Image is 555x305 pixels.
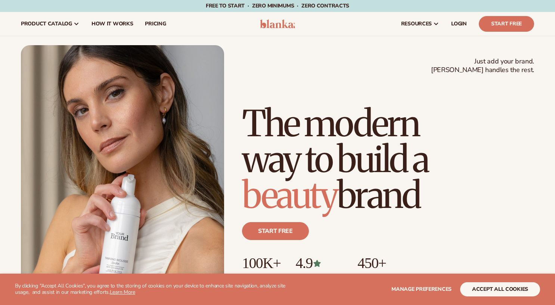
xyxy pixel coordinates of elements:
[260,19,295,28] img: logo
[242,222,309,240] a: Start free
[21,45,224,301] img: Female holding tanning mousse.
[479,16,534,32] a: Start Free
[139,12,172,36] a: pricing
[86,12,139,36] a: How It Works
[15,283,297,296] p: By clicking "Accept All Cookies", you agree to the storing of cookies on your device to enhance s...
[391,282,452,296] button: Manage preferences
[445,12,473,36] a: LOGIN
[242,106,534,213] h1: The modern way to build a brand
[391,286,452,293] span: Manage preferences
[295,255,342,271] p: 4.9
[357,271,414,284] p: High-quality products
[92,21,133,27] span: How It Works
[206,2,349,9] span: Free to start · ZERO minimums · ZERO contracts
[242,271,280,284] p: Brands built
[460,282,540,296] button: accept all cookies
[451,21,467,27] span: LOGIN
[21,21,72,27] span: product catalog
[242,173,337,218] span: beauty
[295,271,342,284] p: Over 400 reviews
[395,12,445,36] a: resources
[357,255,414,271] p: 450+
[15,12,86,36] a: product catalog
[145,21,166,27] span: pricing
[242,255,280,271] p: 100K+
[401,21,432,27] span: resources
[431,57,534,75] span: Just add your brand. [PERSON_NAME] handles the rest.
[110,289,135,296] a: Learn More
